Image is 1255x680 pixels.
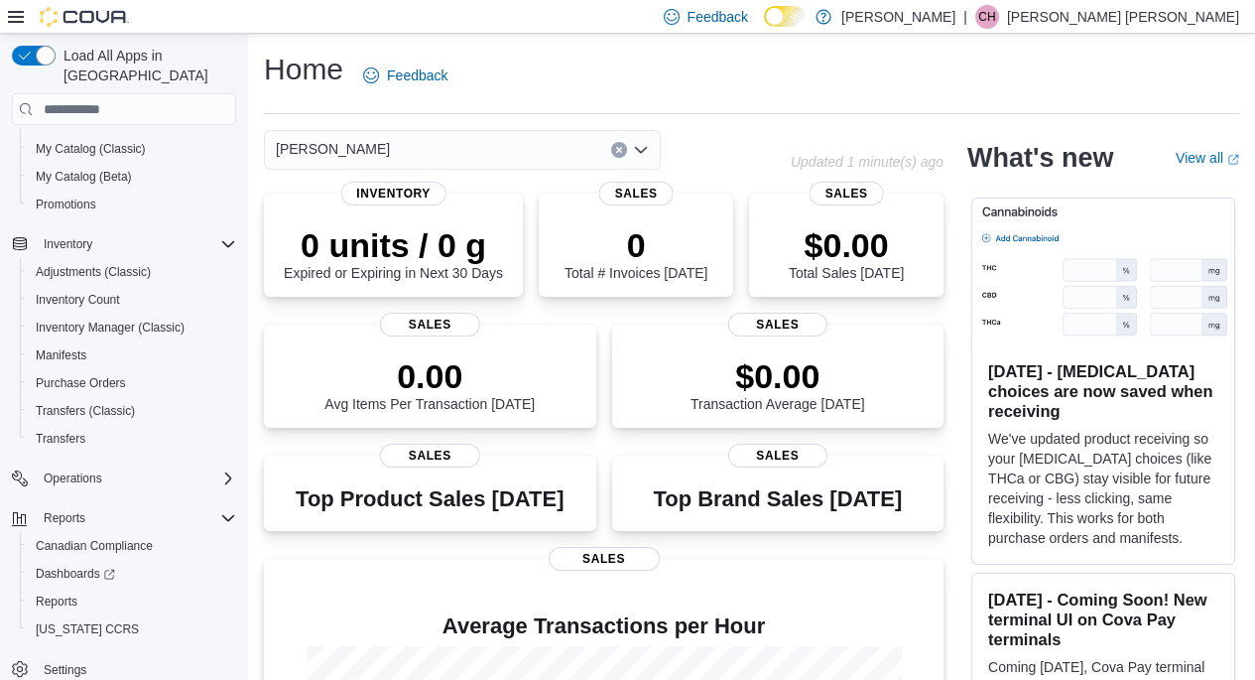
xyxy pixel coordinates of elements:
span: Sales [810,182,884,205]
span: Promotions [36,197,96,212]
span: Washington CCRS [28,617,236,641]
a: Purchase Orders [28,371,134,395]
span: Inventory [340,182,446,205]
span: Adjustments (Classic) [28,260,236,284]
div: Connor Horvath [975,5,999,29]
span: Operations [44,471,102,486]
button: Open list of options [633,142,649,158]
h3: Top Product Sales [DATE] [296,487,564,511]
button: My Catalog (Beta) [20,163,244,191]
button: Reports [4,504,244,532]
span: Sales [380,313,479,337]
a: Manifests [28,343,94,367]
span: Sales [380,444,479,468]
a: Canadian Compliance [28,534,161,558]
button: Transfers (Classic) [20,397,244,425]
span: Sales [599,182,674,205]
span: My Catalog (Beta) [28,165,236,189]
span: Settings [44,662,86,678]
span: Load All Apps in [GEOGRAPHIC_DATA] [56,46,236,85]
p: 0 [565,225,707,265]
h2: What's new [967,142,1113,174]
span: Purchase Orders [36,375,126,391]
a: [US_STATE] CCRS [28,617,147,641]
span: Manifests [36,347,86,363]
p: We've updated product receiving so your [MEDICAL_DATA] choices (like THCa or CBG) stay visible fo... [988,429,1218,548]
a: Feedback [355,56,455,95]
span: Sales [728,444,827,468]
span: My Catalog (Classic) [36,141,146,157]
span: Manifests [28,343,236,367]
span: Operations [36,467,236,490]
button: Adjustments (Classic) [20,258,244,286]
p: | [963,5,967,29]
span: [US_STATE] CCRS [36,621,139,637]
div: Transaction Average [DATE] [690,356,865,412]
a: Inventory Manager (Classic) [28,316,192,340]
button: Promotions [20,191,244,218]
a: Adjustments (Classic) [28,260,159,284]
button: My Catalog (Classic) [20,135,244,163]
a: Reports [28,590,85,613]
span: Sales [728,313,827,337]
span: Inventory [36,232,236,256]
span: Reports [36,594,77,610]
a: My Catalog (Classic) [28,137,154,161]
span: Promotions [28,193,236,216]
button: Reports [20,588,244,615]
span: Canadian Compliance [28,534,236,558]
button: Inventory Manager (Classic) [20,314,244,341]
span: Dashboards [36,566,115,582]
img: Cova [40,7,129,27]
button: Manifests [20,341,244,369]
button: Clear input [611,142,627,158]
button: Transfers [20,425,244,453]
span: Reports [28,590,236,613]
input: Dark Mode [764,6,806,27]
span: Transfers [36,431,85,447]
button: Inventory [4,230,244,258]
span: Inventory Count [28,288,236,312]
p: [PERSON_NAME] [PERSON_NAME] [1007,5,1239,29]
button: Purchase Orders [20,369,244,397]
span: Transfers (Classic) [28,399,236,423]
span: Dark Mode [764,27,765,28]
p: [PERSON_NAME] [841,5,955,29]
span: CH [978,5,995,29]
h4: Average Transactions per Hour [280,614,928,638]
p: $0.00 [690,356,865,396]
span: Inventory Count [36,292,120,308]
button: Reports [36,506,93,530]
span: Feedback [387,66,447,85]
div: Total # Invoices [DATE] [565,225,707,281]
span: Inventory Manager (Classic) [28,316,236,340]
span: [PERSON_NAME] [276,137,390,161]
span: Purchase Orders [28,371,236,395]
span: Canadian Compliance [36,538,153,554]
span: Sales [549,547,660,571]
button: Inventory [36,232,100,256]
p: 0.00 [324,356,535,396]
p: $0.00 [789,225,904,265]
div: Expired or Expiring in Next 30 Days [284,225,503,281]
a: Transfers [28,427,93,451]
button: Inventory Count [20,286,244,314]
div: Total Sales [DATE] [789,225,904,281]
span: Transfers [28,427,236,451]
h3: [DATE] - Coming Soon! New terminal UI on Cova Pay terminals [988,590,1218,649]
button: [US_STATE] CCRS [20,615,244,643]
h1: Home [264,50,343,89]
span: Dashboards [28,562,236,586]
span: Reports [44,510,85,526]
a: Inventory Count [28,288,128,312]
span: Reports [36,506,236,530]
a: Transfers (Classic) [28,399,143,423]
svg: External link [1227,154,1239,166]
span: Inventory Manager (Classic) [36,320,185,336]
span: My Catalog (Classic) [28,137,236,161]
a: My Catalog (Beta) [28,165,140,189]
h3: [DATE] - [MEDICAL_DATA] choices are now saved when receiving [988,361,1218,421]
button: Operations [4,465,244,492]
a: View allExternal link [1176,150,1239,166]
a: Promotions [28,193,104,216]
